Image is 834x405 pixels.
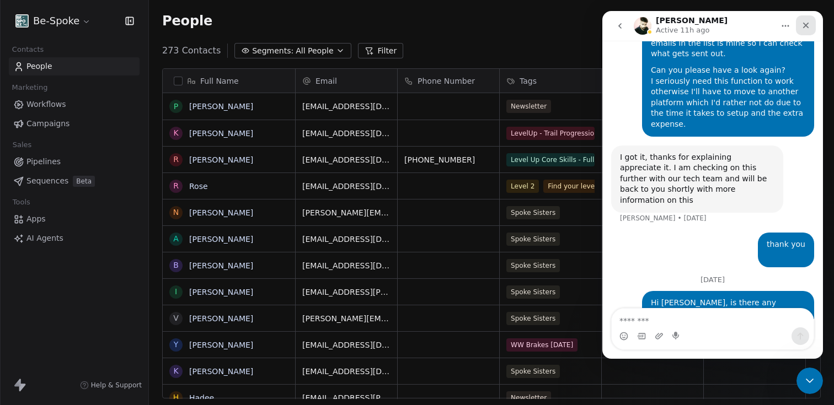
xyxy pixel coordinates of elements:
[26,233,63,244] span: AI Agents
[520,75,537,87] span: Tags
[33,14,79,28] span: Be-Spoke
[404,154,493,165] span: [PHONE_NUMBER]
[9,210,140,228] a: Apps
[500,69,601,93] div: Tags
[189,208,253,217] a: [PERSON_NAME]
[9,153,140,171] a: Pipelines
[302,207,391,218] span: [PERSON_NAME][EMAIL_ADDRESS][PERSON_NAME][DOMAIN_NAME]
[173,233,179,245] div: A
[506,153,595,166] span: Level Up Core Skills - Full Program
[9,57,140,75] a: People
[189,129,253,138] a: [PERSON_NAME]
[173,207,179,218] div: N
[302,392,391,403] span: [EMAIL_ADDRESS][PERSON_NAME][DOMAIN_NAME]
[9,229,140,247] a: AI Agents
[302,234,391,245] span: [EMAIL_ADDRESS][DOMAIN_NAME]
[73,176,95,187] span: Beta
[189,341,253,349] a: [PERSON_NAME]
[302,154,391,165] span: [EMAIL_ADDRESS][DOMAIN_NAME]
[506,391,551,404] span: Newsletter
[302,181,391,192] span: [EMAIL_ADDRESS][DOMAIN_NAME]
[398,69,499,93] div: Phone Number
[506,259,560,272] span: Spoke Sisters
[173,260,179,271] div: B
[189,261,253,270] a: [PERSON_NAME]
[296,69,397,93] div: Email
[506,100,551,113] span: Newsletter
[173,312,179,324] div: V
[189,367,253,376] a: [PERSON_NAME]
[506,233,560,246] span: Spoke Sisters
[506,365,560,378] span: Spoke Sisters
[506,285,560,299] span: Spoke Sisters
[506,312,560,325] span: Spoke Sisters
[173,127,178,139] div: K
[8,194,35,210] span: Tools
[162,13,212,29] span: People
[7,79,52,96] span: Marketing
[189,235,253,244] a: [PERSON_NAME]
[173,180,179,192] div: R
[302,287,391,298] span: [EMAIL_ADDRESS][PERSON_NAME][DOMAIN_NAME]
[8,137,36,153] span: Sales
[173,392,179,403] div: H
[174,101,178,112] div: P
[26,156,61,168] span: Pipelines
[302,128,391,139] span: [EMAIL_ADDRESS][DOMAIN_NAME]
[189,102,253,111] a: [PERSON_NAME]
[252,45,293,57] span: Segments:
[26,61,52,72] span: People
[189,393,214,402] a: Hadee
[602,69,703,93] div: Country
[91,381,142,390] span: Help & Support
[13,12,93,30] button: Be-Spoke
[296,45,333,57] span: All People
[506,206,560,219] span: Spoke Sisters
[796,368,823,394] iframe: Intercom live chat
[418,75,475,87] span: Phone Number
[602,11,823,359] iframe: Intercom live chat
[26,213,46,225] span: Apps
[9,172,140,190] a: SequencesBeta
[173,154,179,165] div: R
[189,314,253,323] a: [PERSON_NAME]
[189,288,253,296] a: [PERSON_NAME]
[316,75,337,87] span: Email
[302,101,391,112] span: [EMAIL_ADDRESS][DOMAIN_NAME]
[358,43,404,58] button: Filter
[15,14,29,28] img: Facebook%20profile%20picture.png
[174,339,179,350] div: Y
[173,365,178,377] div: K
[163,69,295,93] div: Full Name
[80,381,142,390] a: Help & Support
[7,41,49,58] span: Contacts
[543,180,618,193] span: Find your level form
[26,118,69,129] span: Campaigns
[175,286,177,298] div: I
[9,95,140,114] a: Workflows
